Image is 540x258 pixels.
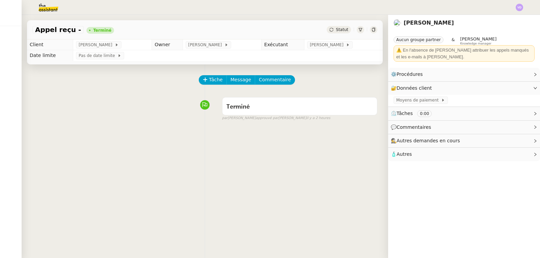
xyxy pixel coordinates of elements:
[460,42,491,46] span: Knowledge manager
[79,41,115,48] span: [PERSON_NAME]
[256,115,278,121] span: approuvé par
[93,28,111,32] div: Terminé
[388,134,540,147] div: 🕵️Autres demandes en cours
[27,50,73,61] td: Date limite
[404,20,454,26] a: [PERSON_NAME]
[209,76,223,84] span: Tâche
[391,124,434,130] span: 💬
[226,104,250,110] span: Terminé
[460,36,496,41] span: [PERSON_NAME]
[397,138,460,143] span: Autres demandes en cours
[388,121,540,134] div: 💬Commentaires
[391,111,437,116] span: ⏲️
[222,115,330,121] small: [PERSON_NAME] [PERSON_NAME]
[452,36,455,45] span: &
[188,41,224,48] span: [PERSON_NAME]
[199,75,227,85] button: Tâche
[394,36,443,43] nz-tag: Aucun groupe partner
[388,148,540,161] div: 🧴Autres
[391,70,426,78] span: ⚙️
[397,85,432,91] span: Données client
[397,111,413,116] span: Tâches
[388,68,540,81] div: ⚙️Procédures
[397,124,431,130] span: Commentaires
[397,71,423,77] span: Procédures
[397,151,412,157] span: Autres
[391,138,463,143] span: 🕵️
[310,41,346,48] span: [PERSON_NAME]
[394,19,401,27] img: users%2FnSvcPnZyQ0RA1JfSOxSfyelNlJs1%2Favatar%2Fp1050537-640x427.jpg
[261,39,304,50] td: Exécutant
[417,110,432,117] nz-tag: 0:00
[460,36,496,45] app-user-label: Knowledge manager
[391,151,412,157] span: 🧴
[396,97,441,104] span: Moyens de paiement
[79,52,117,59] span: Pas de date limite
[336,27,348,32] span: Statut
[516,4,523,11] img: svg
[27,39,73,50] td: Client
[35,26,81,33] span: Appel reçu -
[152,39,183,50] td: Owner
[388,82,540,95] div: 🔐Données client
[226,75,255,85] button: Message
[231,76,251,84] span: Message
[222,115,228,121] span: par
[306,115,330,121] span: il y a 2 heures
[396,47,532,60] div: ⚠️ En l'absence de [PERSON_NAME] attribuer les appels manqués et les e-mails à [PERSON_NAME].
[388,107,540,120] div: ⏲️Tâches 0:00
[391,84,435,92] span: 🔐
[259,76,291,84] span: Commentaire
[255,75,295,85] button: Commentaire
